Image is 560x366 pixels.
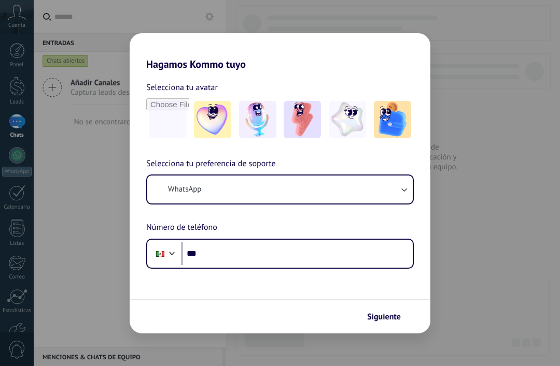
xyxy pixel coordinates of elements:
span: Selecciona tu preferencia de soporte [146,157,276,171]
button: WhatsApp [147,175,413,203]
img: -1.jpeg [194,101,231,138]
img: -5.jpeg [374,101,411,138]
span: WhatsApp [168,184,201,195]
img: -2.jpeg [239,101,276,138]
span: Siguiente [367,313,401,320]
span: Número de teléfono [146,221,217,235]
div: Mexico: + 52 [150,243,170,265]
img: -3.jpeg [284,101,321,138]
span: Selecciona tu avatar [146,81,218,94]
img: -4.jpeg [329,101,366,138]
button: Siguiente [362,308,415,326]
h2: Hagamos Kommo tuyo [130,33,430,70]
